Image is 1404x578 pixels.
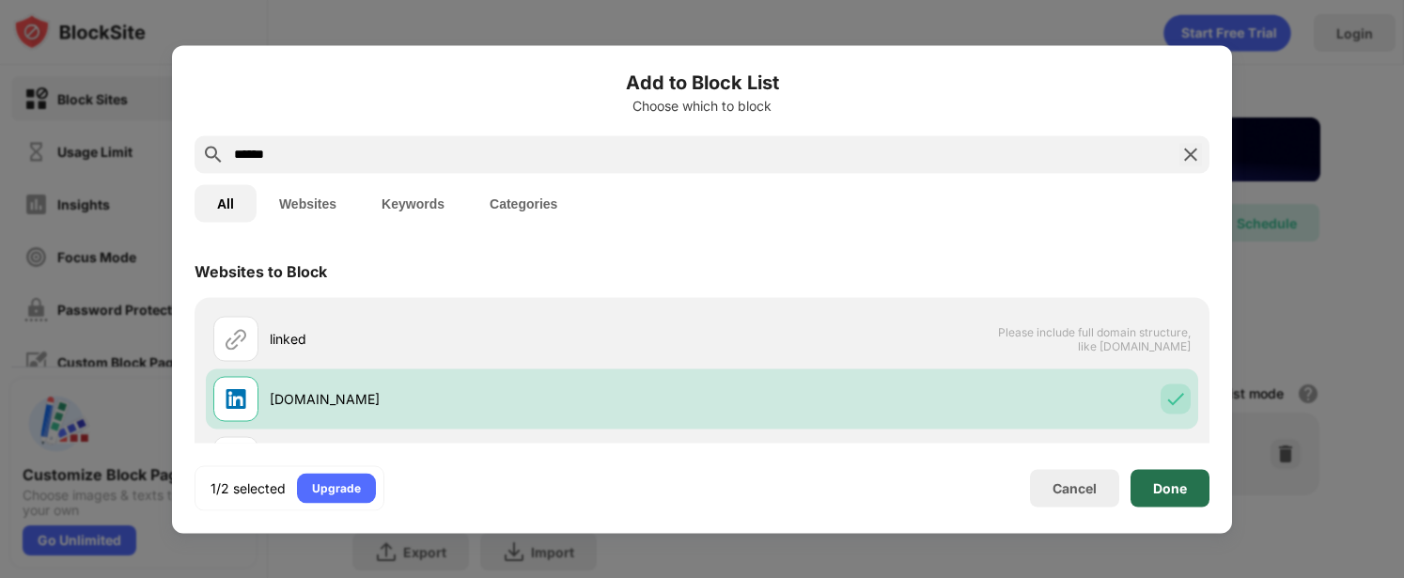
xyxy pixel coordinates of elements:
[270,329,702,349] div: linked
[211,478,286,497] div: 1/2 selected
[1179,143,1202,165] img: search-close
[257,184,359,222] button: Websites
[270,389,702,409] div: [DOMAIN_NAME]
[1153,480,1187,495] div: Done
[225,327,247,350] img: url.svg
[195,68,1209,96] h6: Add to Block List
[467,184,580,222] button: Categories
[1053,480,1097,496] div: Cancel
[195,184,257,222] button: All
[359,184,467,222] button: Keywords
[312,478,361,497] div: Upgrade
[195,98,1209,113] div: Choose which to block
[997,324,1191,352] span: Please include full domain structure, like [DOMAIN_NAME]
[195,261,327,280] div: Websites to Block
[225,387,247,410] img: favicons
[202,143,225,165] img: search.svg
